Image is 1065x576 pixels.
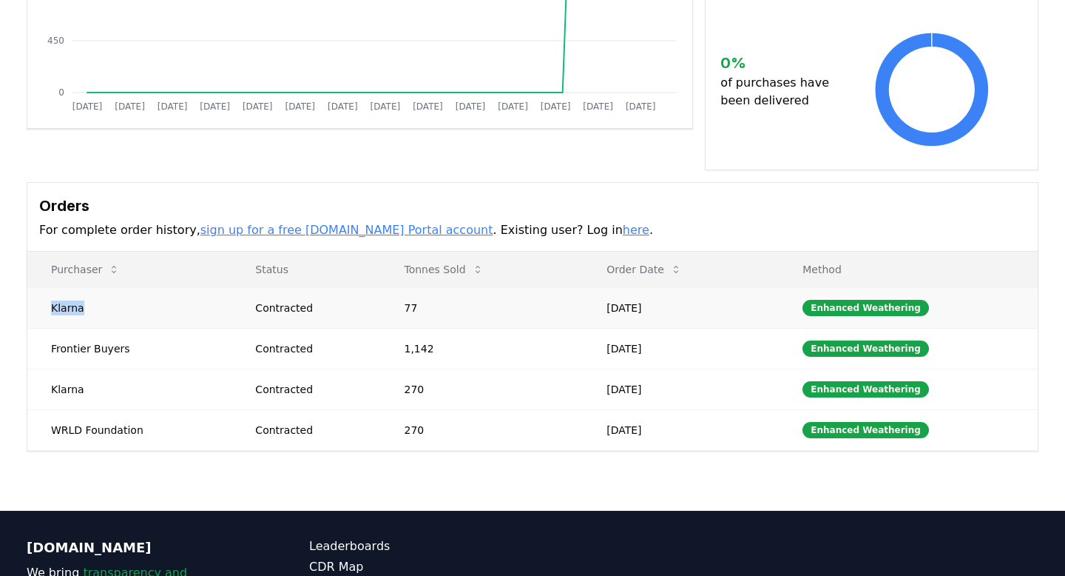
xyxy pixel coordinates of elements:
[802,381,929,398] div: Enhanced Weathering
[200,223,493,237] a: sign up for a free [DOMAIN_NAME] Portal account
[115,101,145,112] tspan: [DATE]
[583,369,779,409] td: [DATE]
[393,255,496,284] button: Tonnes Sold
[583,328,779,369] td: [DATE]
[309,538,532,555] a: Leaderboards
[27,369,231,409] td: Klarna
[309,558,532,576] a: CDR Map
[456,101,486,112] tspan: [DATE]
[413,101,443,112] tspan: [DATE]
[541,101,571,112] tspan: [DATE]
[583,409,779,450] td: [DATE]
[381,409,584,450] td: 270
[381,369,584,409] td: 270
[285,101,315,112] tspan: [DATE]
[802,341,929,357] div: Enhanced Weathering
[791,262,1026,277] p: Method
[381,287,584,328] td: 77
[583,101,613,112] tspan: [DATE]
[381,328,584,369] td: 1,142
[27,328,231,369] td: Frontier Buyers
[39,221,1026,239] p: For complete order history, . Existing user? Log in .
[255,301,368,315] div: Contracted
[243,262,368,277] p: Status
[27,409,231,450] td: WRLD Foundation
[58,87,64,98] tspan: 0
[626,101,656,112] tspan: [DATE]
[371,101,401,112] tspan: [DATE]
[802,300,929,316] div: Enhanced Weathering
[802,422,929,438] div: Enhanced Weathering
[243,101,273,112] tspan: [DATE]
[39,255,132,284] button: Purchaser
[328,101,358,112] tspan: [DATE]
[255,382,368,397] div: Contracted
[720,74,841,110] p: of purchases have been delivered
[158,101,188,112] tspan: [DATE]
[200,101,230,112] tspan: [DATE]
[583,287,779,328] td: [DATE]
[498,101,528,112] tspan: [DATE]
[720,52,841,74] h3: 0 %
[47,36,64,46] tspan: 450
[255,423,368,438] div: Contracted
[27,538,250,558] p: [DOMAIN_NAME]
[623,223,649,237] a: here
[27,287,231,328] td: Klarna
[255,341,368,356] div: Contracted
[595,255,694,284] button: Order Date
[39,195,1026,217] h3: Orders
[72,101,103,112] tspan: [DATE]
